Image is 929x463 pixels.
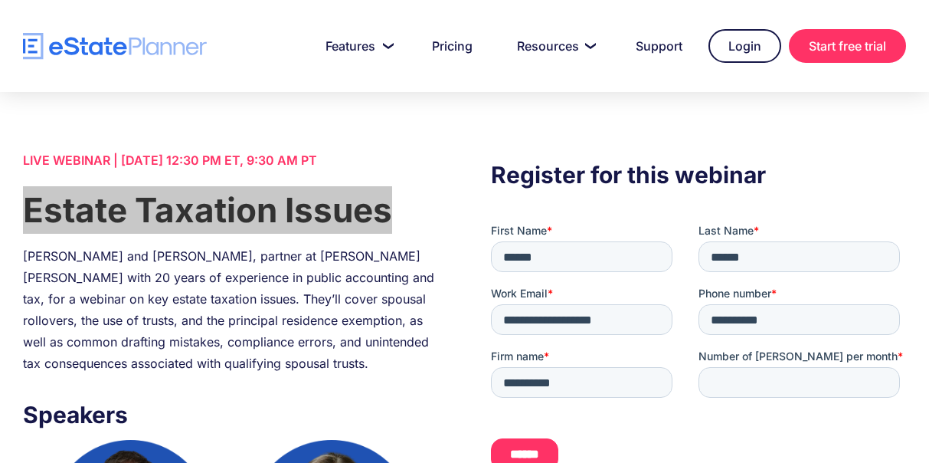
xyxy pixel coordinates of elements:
a: Resources [499,31,610,61]
h1: Estate Taxation Issues [23,186,438,234]
h3: Speakers [23,397,438,432]
div: LIVE WEBINAR | [DATE] 12:30 PM ET, 9:30 AM PT [23,149,438,171]
a: Pricing [414,31,491,61]
a: Start free trial [789,29,906,63]
a: Features [307,31,406,61]
div: [PERSON_NAME] and [PERSON_NAME], partner at [PERSON_NAME] [PERSON_NAME] with 20 years of experien... [23,245,438,374]
a: Login [708,29,781,63]
h3: Register for this webinar [491,157,906,192]
a: home [23,33,207,60]
a: Support [617,31,701,61]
